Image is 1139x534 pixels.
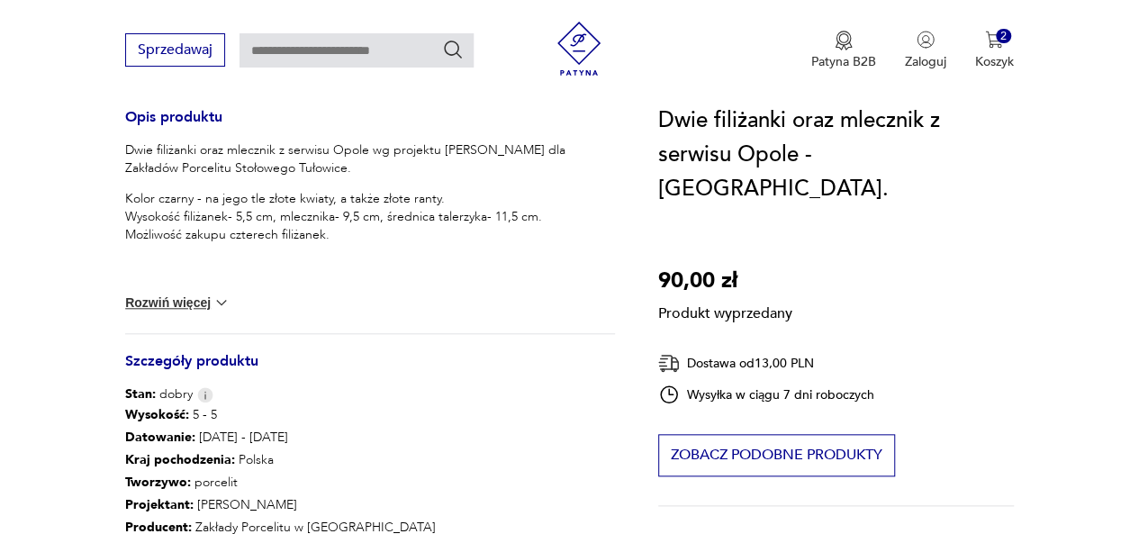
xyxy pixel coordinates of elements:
button: 2Koszyk [975,31,1014,70]
img: chevron down [212,294,231,312]
span: dobry [125,385,193,403]
button: Zaloguj [905,31,946,70]
b: Kraj pochodzenia : [125,451,235,468]
b: Datowanie : [125,429,195,446]
h3: Szczegóły produktu [125,356,615,385]
div: Wysyłka w ciągu 7 dni roboczych [658,384,874,405]
b: Stan: [125,385,156,403]
a: Sprzedawaj [125,45,225,58]
a: Ikona medaluPatyna B2B [811,31,876,70]
p: Dwie filiżanki oraz mlecznik z serwisu Opole wg projektu [PERSON_NAME] dla Zakładów Porcelitu Sto... [125,141,615,177]
img: Ikonka użytkownika [917,31,935,49]
div: Dostawa od 13,00 PLN [658,352,874,375]
b: Wysokość : [125,406,189,423]
button: Szukaj [442,39,464,60]
button: Sprzedawaj [125,33,225,67]
p: Polska [125,448,615,471]
p: Patyna B2B [811,53,876,70]
button: Patyna B2B [811,31,876,70]
button: Rozwiń więcej [125,294,230,312]
h3: Opis produktu [125,112,615,141]
b: Tworzywo : [125,474,191,491]
p: Zaloguj [905,53,946,70]
p: 90,00 zł [658,264,792,298]
p: porcelit [125,471,615,493]
button: Zobacz podobne produkty [658,434,895,476]
b: Projektant : [125,496,194,513]
img: Ikona medalu [835,31,853,50]
p: 5 - 5 [125,403,615,426]
img: Ikona koszyka [985,31,1003,49]
img: Ikona dostawy [658,352,680,375]
p: [PERSON_NAME] [125,493,615,516]
p: Koszyk [975,53,1014,70]
div: 2 [996,29,1011,44]
p: Kolor czarny - na jego tle złote kwiaty, a także złote ranty. Wysokość filiżanek- 5,5 cm, mleczni... [125,190,615,244]
p: Produkt wyprzedany [658,298,792,323]
img: Info icon [197,387,213,403]
h1: Dwie filiżanki oraz mlecznik z serwisu Opole - [GEOGRAPHIC_DATA]. [658,104,1014,206]
img: Patyna - sklep z meblami i dekoracjami vintage [552,22,606,76]
p: [DATE] - [DATE] [125,426,615,448]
